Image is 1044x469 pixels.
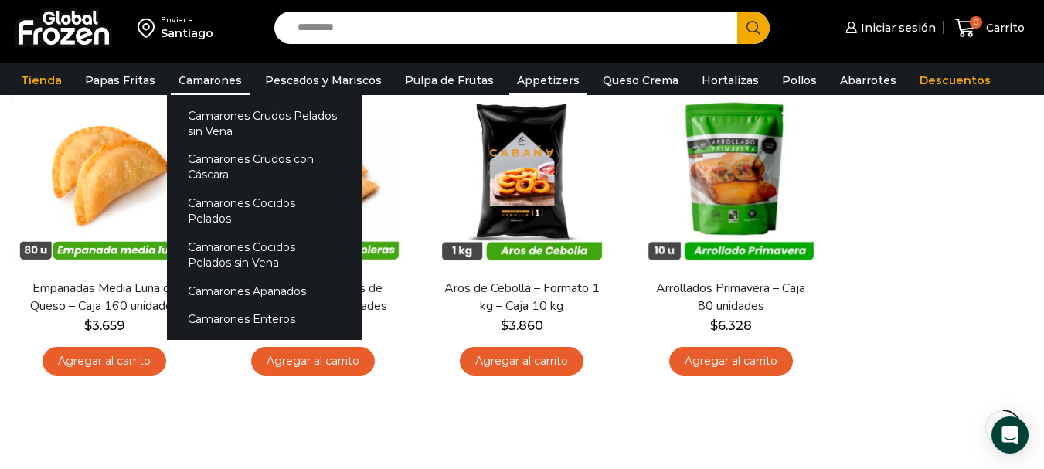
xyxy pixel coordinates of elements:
a: Pollos [774,66,825,95]
a: Aros de Cebolla – Formato 1 kg – Caja 10 kg [438,280,605,315]
bdi: 3.860 [501,318,543,333]
div: Santiago [161,25,213,41]
bdi: 6.328 [710,318,752,333]
button: Search button [737,12,770,44]
a: Camarones Crudos con Cáscara [167,145,362,189]
a: Camarones Cocidos Pelados [167,189,362,233]
a: Arrollados Primavera – Caja 80 unidades [648,280,814,315]
a: Camarones [171,66,250,95]
a: Abarrotes [832,66,904,95]
a: Queso Crema [595,66,686,95]
a: Camarones Crudos Pelados sin Vena [167,101,362,145]
a: Tienda [13,66,70,95]
div: Open Intercom Messenger [991,416,1029,454]
a: Pulpa de Frutas [397,66,502,95]
a: 0 Carrito [951,10,1029,46]
a: Pescados y Mariscos [257,66,389,95]
a: Papas Fritas [77,66,163,95]
span: $ [84,318,92,333]
span: $ [710,318,718,333]
a: Hortalizas [694,66,767,95]
a: Agregar al carrito: “Arrollados Primavera - Caja 80 unidades” [669,347,793,376]
span: Carrito [982,20,1025,36]
a: Agregar al carrito: “Empanadas Media Luna de Queso - Caja 160 unidades” [43,347,166,376]
a: Appetizers [509,66,587,95]
span: Iniciar sesión [857,20,936,36]
a: Empanadas Media Luna de Queso – Caja 160 unidades [21,280,188,315]
a: Iniciar sesión [842,12,936,43]
span: $ [501,318,508,333]
a: Camarones Cocidos Pelados sin Vena [167,233,362,277]
a: Camarones Apanados [167,277,362,305]
img: address-field-icon.svg [138,15,161,41]
a: Agregar al carrito: “Aros de Cebolla - Formato 1 kg - Caja 10 kg” [460,347,583,376]
span: 0 [970,16,982,29]
a: Camarones Enteros [167,305,362,334]
a: Descuentos [912,66,998,95]
bdi: 3.659 [84,318,124,333]
a: Agregar al carrito: “Empanadas Ravioleras de Queso - Caja 288 unidades” [251,347,375,376]
div: Enviar a [161,15,213,25]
